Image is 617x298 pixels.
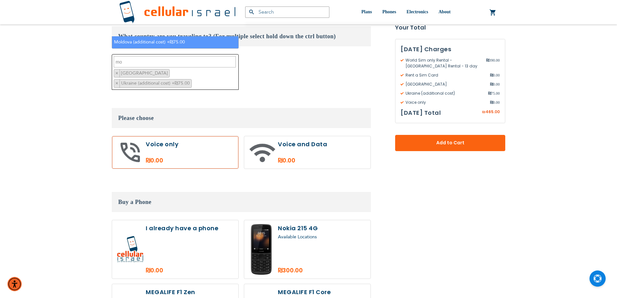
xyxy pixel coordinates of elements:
[488,90,491,96] span: ₪
[401,44,500,54] h3: [DATE] Charges
[114,69,170,78] li: Poland
[439,9,451,14] span: About
[490,81,493,87] span: ₪
[118,199,152,205] span: Buy a Phone
[401,100,490,105] span: Voice only
[114,69,120,77] button: Remove item
[118,115,154,121] span: Please choose
[395,135,505,151] button: Add to Cart
[490,81,500,87] span: 0.00
[120,80,191,86] span: Ukraine (additional cost) +₪75.00
[486,109,500,114] span: 465.00
[114,79,120,88] button: Remove item
[417,140,484,147] span: Add to Cart
[114,56,236,67] textarea: Search
[401,108,441,118] h3: [DATE] Total
[490,100,493,105] span: ₪
[361,9,372,14] span: Plans
[114,79,192,88] li: Ukraine (additional cost) +₪75.00
[245,6,329,18] input: Search
[486,57,500,69] span: 390.00
[115,80,118,86] span: ×
[401,57,486,69] span: World Sim only Rental - [GEOGRAPHIC_DATA] Rental - 13 day
[119,1,235,24] img: Cellular Israel Logo
[112,36,238,48] li: Moldova (additional cost) +₪75.00
[401,90,488,96] span: Ukraine (additional cost)
[486,57,489,63] span: ₪
[112,26,371,46] h3: What country are you traveling to? (For multiple select hold down the ctrl button)
[482,109,486,115] span: ₪
[7,277,22,291] div: Accessibility Menu
[490,100,500,105] span: 0.00
[120,70,169,76] span: [GEOGRAPHIC_DATA]
[490,72,500,78] span: 0.00
[278,234,317,240] a: Available Locations
[401,81,490,87] span: [GEOGRAPHIC_DATA]
[490,72,493,78] span: ₪
[401,72,490,78] span: Rent a Sim Card
[395,23,505,32] strong: Your Total
[115,70,118,76] span: ×
[406,9,428,14] span: Electronics
[382,9,396,14] span: Phones
[488,90,500,96] span: 75.00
